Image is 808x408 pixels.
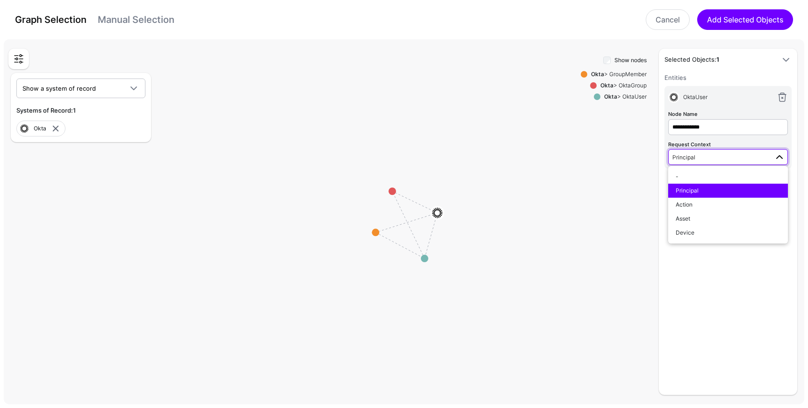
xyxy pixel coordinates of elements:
[683,93,707,100] span: OktaUser
[668,170,788,184] button: -
[16,106,145,115] h5: Systems of Record:
[591,71,604,78] strong: Okta
[672,154,695,161] span: Principal
[597,81,647,90] div: > OktaGroup
[668,212,788,226] button: Asset
[19,123,30,134] img: svg+xml;base64,PHN2ZyB3aWR0aD0iNjQiIGhlaWdodD0iNjQiIHZpZXdCb3g9IjAgMCA2NCA2NCIgZmlsbD0ibm9uZSIgeG...
[668,92,679,103] img: svg+xml;base64,PHN2ZyB3aWR0aD0iNjQiIGhlaWdodD0iNjQiIHZpZXdCb3g9IjAgMCA2NCA2NCIgZmlsbD0ibm9uZSIgeG...
[676,229,694,236] span: Device
[600,82,613,89] strong: Okta
[676,215,690,222] span: Asset
[646,9,690,30] a: Cancel
[614,56,647,64] label: Show nodes
[600,93,647,101] div: > OktaUser
[15,14,87,25] a: Graph Selection
[697,9,793,30] button: Add Selected Objects
[668,198,788,212] button: Action
[668,110,698,118] label: Node Name
[34,124,50,133] div: Okta
[676,187,699,194] span: Principal
[73,107,76,114] strong: 1
[587,70,647,79] div: > GroupMember
[664,55,773,64] h5: Selected Objects:
[664,73,792,82] h6: Entities
[676,173,678,180] span: -
[98,14,174,25] a: Manual Selection
[604,93,617,100] strong: Okta
[676,201,693,208] span: Action
[668,184,788,198] button: Principal
[668,226,788,240] button: Device
[716,56,719,63] strong: 1
[668,141,711,149] label: Request Context
[22,85,96,92] span: Show a system of record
